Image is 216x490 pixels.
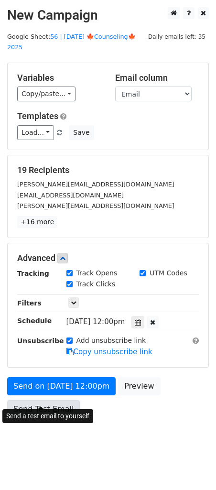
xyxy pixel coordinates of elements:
span: Daily emails left: 35 [145,32,209,42]
strong: Unsubscribe [17,337,64,345]
h5: Email column [115,73,199,83]
a: Preview [118,377,160,395]
label: Add unsubscribe link [76,336,146,346]
h5: Variables [17,73,101,83]
label: UTM Codes [150,268,187,278]
h2: New Campaign [7,7,209,23]
a: Copy unsubscribe link [66,348,152,356]
small: [PERSON_NAME][EMAIL_ADDRESS][DOMAIN_NAME] [17,202,174,209]
label: Track Clicks [76,279,116,289]
a: Templates [17,111,58,121]
a: Load... [17,125,54,140]
strong: Tracking [17,270,49,277]
h5: Advanced [17,253,199,263]
a: Send Test Email [7,400,80,418]
a: Copy/paste... [17,87,76,101]
strong: Schedule [17,317,52,325]
label: Track Opens [76,268,118,278]
iframe: Chat Widget [168,444,216,490]
strong: Filters [17,299,42,307]
a: +16 more [17,216,57,228]
h5: 19 Recipients [17,165,199,175]
small: [EMAIL_ADDRESS][DOMAIN_NAME] [17,192,124,199]
div: Send a test email to yourself [2,409,93,423]
small: Google Sheet: [7,33,136,51]
a: Daily emails left: 35 [145,33,209,40]
button: Save [69,125,94,140]
a: 56 | [DATE] 🍁Counseling🍁 2025 [7,33,136,51]
span: [DATE] 12:00pm [66,317,125,326]
small: [PERSON_NAME][EMAIL_ADDRESS][DOMAIN_NAME] [17,181,174,188]
a: Send on [DATE] 12:00pm [7,377,116,395]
